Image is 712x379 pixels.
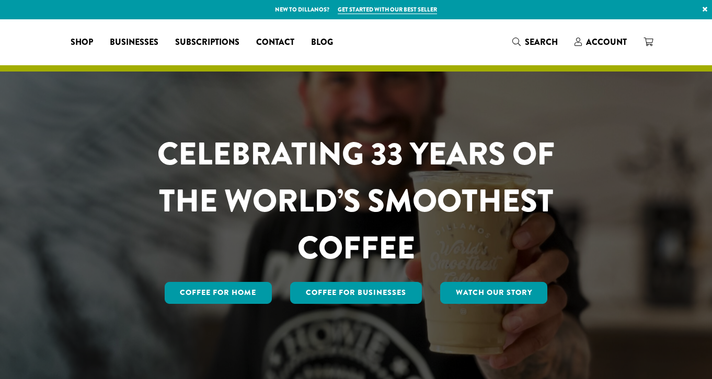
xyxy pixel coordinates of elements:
span: Search [525,36,558,48]
span: Subscriptions [175,36,239,49]
a: Coffee for Home [165,282,272,304]
a: Get started with our best seller [338,5,437,14]
span: Shop [71,36,93,49]
span: Blog [311,36,333,49]
h1: CELEBRATING 33 YEARS OF THE WORLD’S SMOOTHEST COFFEE [127,131,585,271]
span: Account [586,36,627,48]
a: Search [504,33,566,51]
span: Businesses [110,36,158,49]
a: Shop [62,34,101,51]
a: Coffee For Businesses [290,282,422,304]
span: Contact [256,36,294,49]
a: Watch Our Story [440,282,548,304]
